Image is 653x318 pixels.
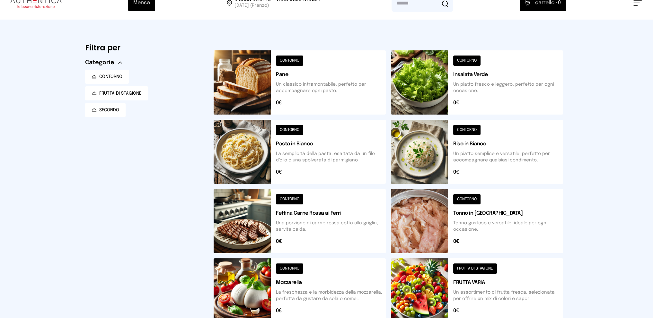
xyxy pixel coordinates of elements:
h6: Filtra per [85,43,203,53]
span: Categorie [85,58,114,67]
span: FRUTTA DI STAGIONE [99,90,142,97]
span: SECONDO [99,107,119,113]
span: CONTORNO [99,73,122,80]
span: [DATE] (Pranzo) [234,2,320,9]
button: CONTORNO [85,70,129,84]
button: SECONDO [85,103,126,117]
button: Categorie [85,58,122,67]
button: FRUTTA DI STAGIONE [85,86,148,100]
